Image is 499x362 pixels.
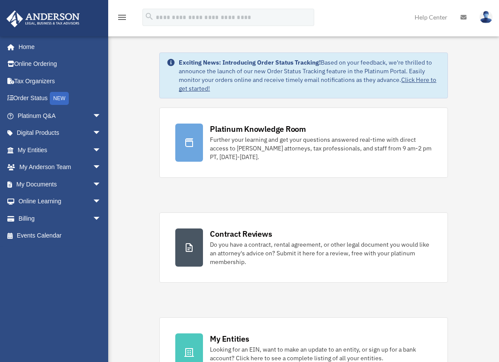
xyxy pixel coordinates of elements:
a: Digital Productsarrow_drop_down [6,124,114,142]
a: My Anderson Teamarrow_drop_down [6,159,114,176]
i: search [145,12,154,21]
a: Events Calendar [6,227,114,245]
span: arrow_drop_down [93,193,110,211]
a: My Entitiesarrow_drop_down [6,141,114,159]
a: My Documentsarrow_drop_down [6,176,114,193]
div: Contract Reviews [210,228,272,239]
strong: Exciting News: Introducing Order Status Tracking! [179,59,321,66]
span: arrow_drop_down [93,176,110,193]
div: Based on your feedback, we're thrilled to announce the launch of our new Order Status Tracking fe... [179,58,440,93]
a: Online Learningarrow_drop_down [6,193,114,210]
a: Home [6,38,110,55]
a: Order StatusNEW [6,90,114,108]
a: Contract Reviews Do you have a contract, rental agreement, or other legal document you would like... [159,212,447,283]
span: arrow_drop_down [93,159,110,176]
a: Tax Organizers [6,72,114,90]
img: Anderson Advisors Platinum Portal [4,10,82,27]
img: User Pic [480,11,493,23]
span: arrow_drop_down [93,141,110,159]
div: My Entities [210,333,249,344]
span: arrow_drop_down [93,107,110,125]
a: Billingarrow_drop_down [6,210,114,227]
a: Online Ordering [6,55,114,73]
span: arrow_drop_down [93,210,110,228]
div: Further your learning and get your questions answered real-time with direct access to [PERSON_NAM... [210,135,431,161]
span: arrow_drop_down [93,124,110,142]
a: menu [117,15,127,23]
a: Click Here to get started! [179,76,436,92]
div: Do you have a contract, rental agreement, or other legal document you would like an attorney's ad... [210,240,431,266]
div: Platinum Knowledge Room [210,124,306,134]
i: menu [117,12,127,23]
a: Platinum Q&Aarrow_drop_down [6,107,114,124]
a: Platinum Knowledge Room Further your learning and get your questions answered real-time with dire... [159,108,447,178]
div: NEW [50,92,69,105]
